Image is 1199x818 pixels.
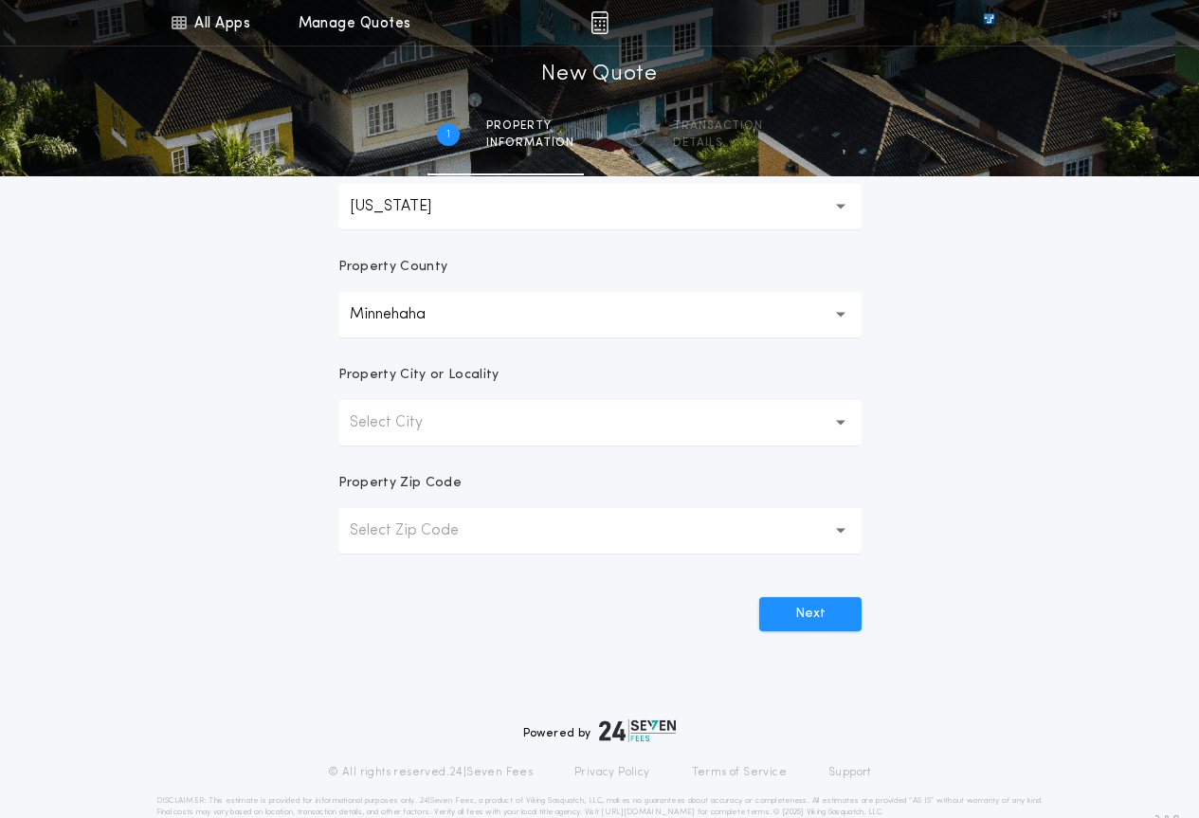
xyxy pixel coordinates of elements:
p: DISCLAIMER: This estimate is provided for informational purposes only. 24|Seven Fees, a product o... [156,795,1044,818]
h1: New Quote [541,60,657,90]
button: Select City [338,400,862,445]
img: logo [599,719,677,742]
button: Next [759,597,862,631]
button: [US_STATE] [338,184,862,229]
h2: 1 [446,127,450,142]
p: Select Zip Code [350,519,489,542]
img: vs-icon [949,13,1028,32]
p: © All rights reserved. 24|Seven Fees [328,765,533,780]
p: Minnehaha [350,303,456,326]
div: Powered by [523,719,677,742]
p: Property City or Locality [338,366,500,385]
span: details [673,136,763,151]
p: [US_STATE] [350,195,462,218]
p: Property County [338,258,448,277]
a: Support [828,765,871,780]
button: Select Zip Code [338,508,862,554]
img: img [590,11,609,34]
span: information [486,136,574,151]
a: Terms of Service [692,765,787,780]
p: Property Zip Code [338,474,462,493]
button: Minnehaha [338,292,862,337]
span: Transaction [673,118,763,134]
h2: 2 [631,127,638,142]
span: Property [486,118,574,134]
a: [URL][DOMAIN_NAME] [601,809,695,816]
p: Select City [350,411,453,434]
a: Privacy Policy [574,765,650,780]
